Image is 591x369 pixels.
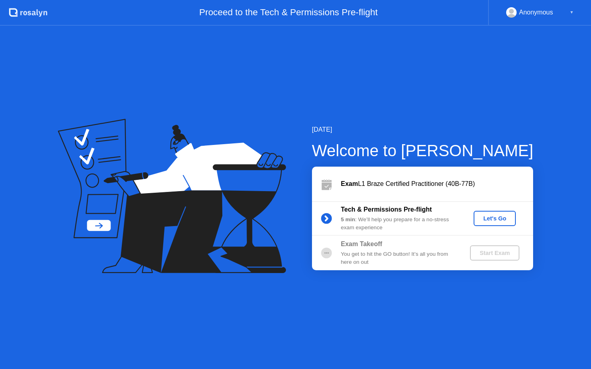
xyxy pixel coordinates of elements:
[341,206,432,213] b: Tech & Permissions Pre-flight
[570,7,574,18] div: ▼
[341,216,457,232] div: : We’ll help you prepare for a no-stress exam experience
[474,211,516,226] button: Let's Go
[473,250,516,256] div: Start Exam
[341,250,457,267] div: You get to hit the GO button! It’s all you from here on out
[312,125,534,135] div: [DATE]
[519,7,553,18] div: Anonymous
[341,216,355,222] b: 5 min
[312,139,534,163] div: Welcome to [PERSON_NAME]
[341,241,382,247] b: Exam Takeoff
[341,179,533,189] div: L1 Braze Certified Practitioner (40B-77B)
[470,245,519,261] button: Start Exam
[477,215,513,222] div: Let's Go
[341,180,358,187] b: Exam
